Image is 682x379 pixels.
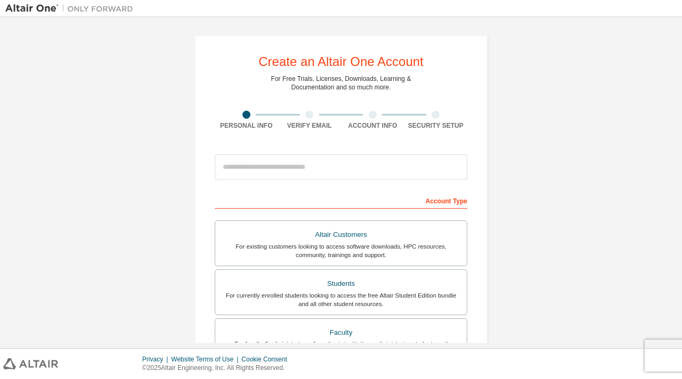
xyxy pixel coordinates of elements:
[5,3,139,14] img: Altair One
[341,121,404,130] div: Account Info
[222,291,460,308] div: For currently enrolled students looking to access the free Altair Student Edition bundle and all ...
[142,364,294,373] p: © 2025 Altair Engineering, Inc. All Rights Reserved.
[222,340,460,357] div: For faculty & administrators of academic institutions administering students and accessing softwa...
[271,75,411,92] div: For Free Trials, Licenses, Downloads, Learning & Documentation and so much more.
[404,121,468,130] div: Security Setup
[222,276,460,291] div: Students
[258,55,424,68] div: Create an Altair One Account
[241,355,293,364] div: Cookie Consent
[215,192,467,209] div: Account Type
[222,325,460,340] div: Faculty
[3,358,58,369] img: altair_logo.svg
[222,227,460,242] div: Altair Customers
[142,355,171,364] div: Privacy
[215,121,278,130] div: Personal Info
[278,121,342,130] div: Verify Email
[222,242,460,259] div: For existing customers looking to access software downloads, HPC resources, community, trainings ...
[171,355,241,364] div: Website Terms of Use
